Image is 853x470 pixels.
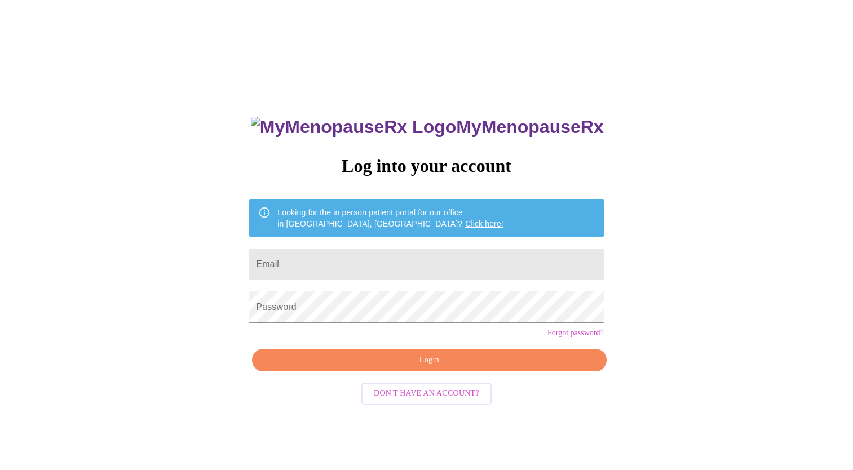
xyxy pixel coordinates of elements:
a: Forgot password? [547,329,604,338]
h3: MyMenopauseRx [251,117,604,138]
div: Looking for the in person patient portal for our office in [GEOGRAPHIC_DATA], [GEOGRAPHIC_DATA]? [277,202,503,234]
a: Click here! [465,219,503,228]
button: Login [252,349,606,372]
h3: Log into your account [249,156,603,176]
span: Login [265,353,593,367]
a: Don't have an account? [359,388,494,397]
button: Don't have an account? [361,383,492,405]
span: Don't have an account? [374,387,479,401]
img: MyMenopauseRx Logo [251,117,456,138]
